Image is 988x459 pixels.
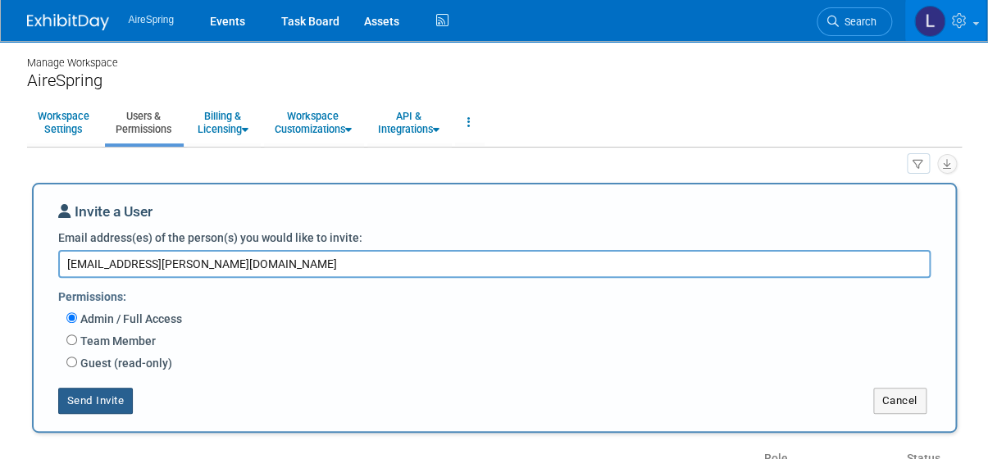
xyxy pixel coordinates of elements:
[27,102,100,143] a: WorkspaceSettings
[873,388,927,414] button: Cancel
[367,102,450,143] a: API &Integrations
[27,14,109,30] img: ExhibitDay
[914,6,945,37] img: Lisa Chow
[264,102,362,143] a: WorkspaceCustomizations
[27,41,962,70] div: Manage Workspace
[817,7,892,36] a: Search
[58,282,943,309] div: Permissions:
[77,311,182,327] label: Admin / Full Access
[105,102,182,143] a: Users &Permissions
[58,202,931,229] div: Invite a User
[77,333,156,349] label: Team Member
[58,388,134,414] button: Send Invite
[77,355,172,371] label: Guest (read-only)
[187,102,259,143] a: Billing &Licensing
[27,70,962,91] div: AireSpring
[129,14,175,25] span: AireSpring
[839,16,876,28] span: Search
[58,229,362,246] label: Email address(es) of the person(s) you would like to invite:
